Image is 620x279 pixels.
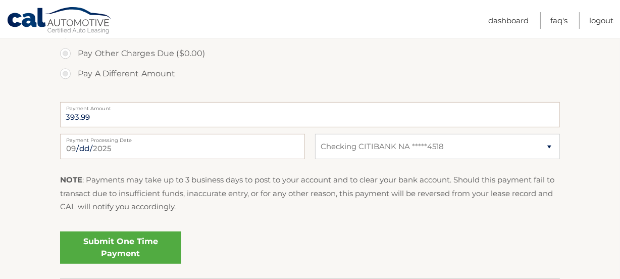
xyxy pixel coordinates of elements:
label: Pay Other Charges Due ($0.00) [60,43,560,64]
a: Submit One Time Payment [60,231,181,264]
a: Dashboard [488,12,529,29]
label: Payment Amount [60,102,560,110]
label: Payment Processing Date [60,134,305,142]
a: Logout [589,12,613,29]
input: Payment Amount [60,102,560,127]
label: Pay A Different Amount [60,64,560,84]
a: FAQ's [550,12,567,29]
p: : Payments may take up to 3 business days to post to your account and to clear your bank account.... [60,173,560,213]
input: Payment Date [60,134,305,159]
a: Cal Automotive [7,7,113,36]
strong: NOTE [60,175,82,184]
